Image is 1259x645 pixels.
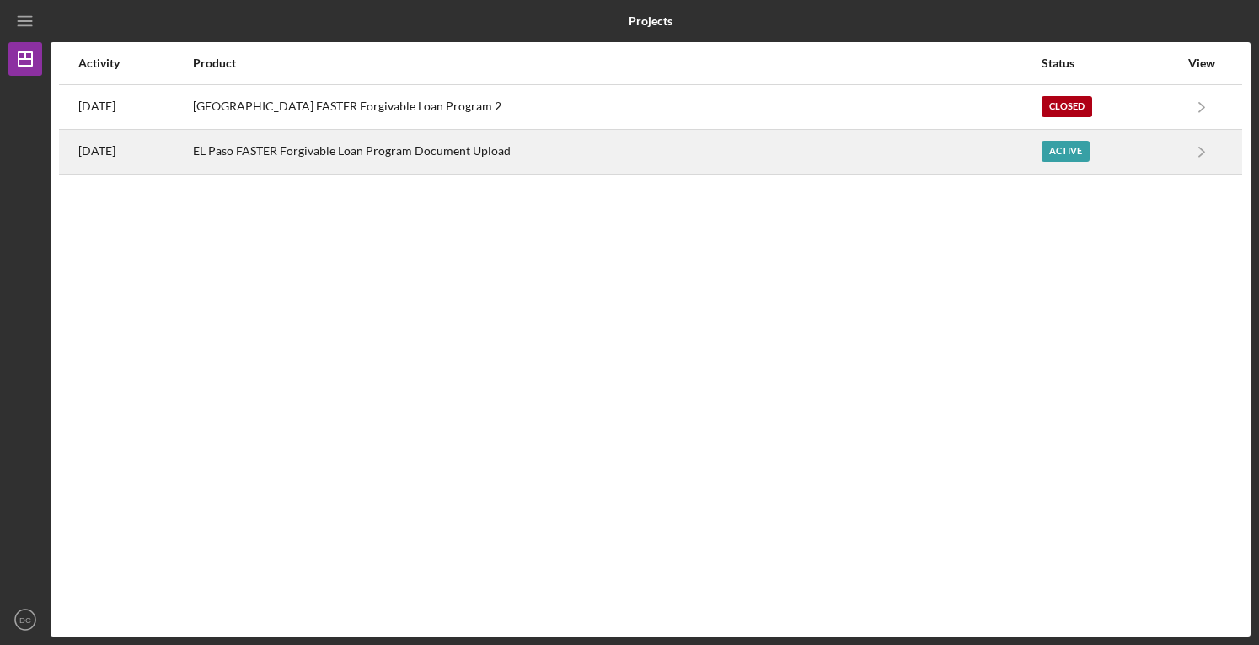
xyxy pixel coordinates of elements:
[1042,96,1092,117] div: Closed
[193,56,1041,70] div: Product
[1042,141,1090,162] div: Active
[193,131,1041,173] div: EL Paso FASTER Forgivable Loan Program Document Upload
[1181,56,1223,70] div: View
[193,86,1041,128] div: [GEOGRAPHIC_DATA] FASTER Forgivable Loan Program 2
[629,14,672,28] b: Projects
[1042,56,1179,70] div: Status
[78,99,115,113] time: 2023-07-11 19:05
[8,603,42,637] button: DC
[78,56,191,70] div: Activity
[78,144,115,158] time: 2023-04-13 19:02
[19,615,31,625] text: DC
